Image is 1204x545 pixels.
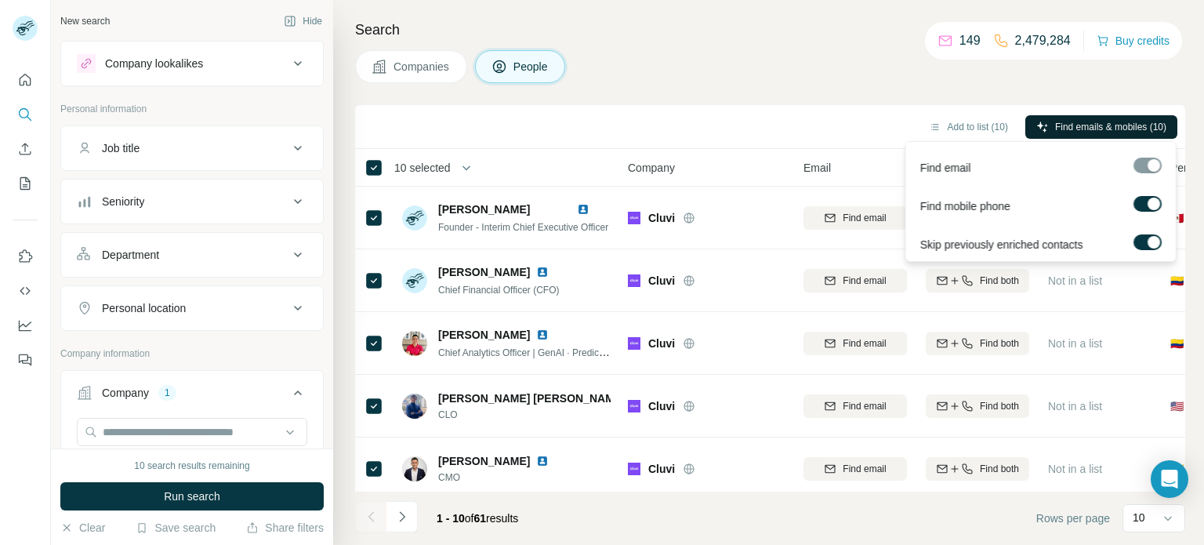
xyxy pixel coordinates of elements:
[648,336,675,351] span: Cluvi
[13,346,38,374] button: Feedback
[803,206,907,230] button: Find email
[438,222,608,233] span: Founder - Interim Chief Executive Officer
[648,461,675,477] span: Cluvi
[1025,115,1177,139] button: Find emails & mobiles (10)
[628,274,640,287] img: Logo of Cluvi
[1170,336,1184,351] span: 🇨🇴
[355,19,1185,41] h4: Search
[1048,463,1102,475] span: Not in a list
[437,512,518,525] span: results
[402,268,427,293] img: Avatar
[13,242,38,271] button: Use Surfe on LinkedIn
[1170,398,1184,414] span: 🇺🇸
[1048,274,1102,287] span: Not in a list
[1048,337,1102,350] span: Not in a list
[980,399,1019,413] span: Find both
[628,400,640,412] img: Logo of Cluvi
[980,336,1019,351] span: Find both
[102,300,186,316] div: Personal location
[13,135,38,163] button: Enrich CSV
[843,211,886,225] span: Find email
[803,394,907,418] button: Find email
[13,277,38,305] button: Use Surfe API
[438,266,530,278] span: [PERSON_NAME]
[386,501,418,532] button: Navigate to next page
[13,169,38,198] button: My lists
[438,391,626,406] span: [PERSON_NAME] [PERSON_NAME]
[60,482,324,510] button: Run search
[628,212,640,224] img: Logo of Cluvi
[1097,30,1170,52] button: Buy credits
[803,160,831,176] span: Email
[164,489,220,504] span: Run search
[60,14,110,28] div: New search
[60,102,324,116] p: Personal information
[1048,400,1102,412] span: Not in a list
[959,31,981,50] p: 149
[648,398,675,414] span: Cluvi
[843,399,886,413] span: Find email
[102,247,159,263] div: Department
[438,453,530,469] span: [PERSON_NAME]
[402,331,427,356] img: Avatar
[1036,510,1110,526] span: Rows per page
[102,385,149,401] div: Company
[465,512,474,525] span: of
[437,512,465,525] span: 1 - 10
[438,203,530,216] span: [PERSON_NAME]
[246,520,324,536] button: Share filters
[513,59,549,74] span: People
[102,194,144,209] div: Seniority
[980,462,1019,476] span: Find both
[13,100,38,129] button: Search
[61,236,323,274] button: Department
[843,336,886,351] span: Find email
[13,311,38,340] button: Dashboard
[843,274,886,288] span: Find email
[61,289,323,327] button: Personal location
[1055,120,1166,134] span: Find emails & mobiles (10)
[438,285,559,296] span: Chief Financial Officer (CFO)
[105,56,203,71] div: Company lookalikes
[474,512,487,525] span: 61
[60,520,105,536] button: Clear
[803,457,907,481] button: Find email
[843,462,886,476] span: Find email
[61,374,323,418] button: Company1
[402,456,427,481] img: Avatar
[394,160,451,176] span: 10 selected
[926,457,1029,481] button: Find both
[158,386,176,400] div: 1
[628,160,675,176] span: Company
[136,520,216,536] button: Save search
[628,463,640,475] img: Logo of Cluvi
[438,408,611,422] span: CLO
[438,327,530,343] span: [PERSON_NAME]
[648,210,675,226] span: Cluvi
[919,237,1083,253] span: Skip previously enriched contacts
[61,45,323,82] button: Company lookalikes
[1170,210,1184,226] span: 🇲🇽
[61,183,323,220] button: Seniority
[628,337,640,350] img: Logo of Cluvi
[648,273,675,289] span: Cluvi
[402,205,427,231] img: Avatar
[926,394,1029,418] button: Find both
[926,269,1029,292] button: Find both
[13,66,38,94] button: Quick start
[577,203,589,216] img: LinkedIn logo
[536,329,549,341] img: LinkedIn logo
[393,59,451,74] span: Companies
[60,347,324,361] p: Company information
[134,459,249,473] div: 10 search results remaining
[61,129,323,167] button: Job title
[273,9,333,33] button: Hide
[918,115,1019,139] button: Add to list (10)
[402,394,427,419] img: Avatar
[438,471,568,485] span: CMO
[1151,460,1188,498] div: Open Intercom Messenger
[536,455,549,467] img: LinkedIn logo
[536,266,549,278] img: LinkedIn logo
[102,140,140,156] div: Job title
[1015,31,1071,50] p: 2,479,284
